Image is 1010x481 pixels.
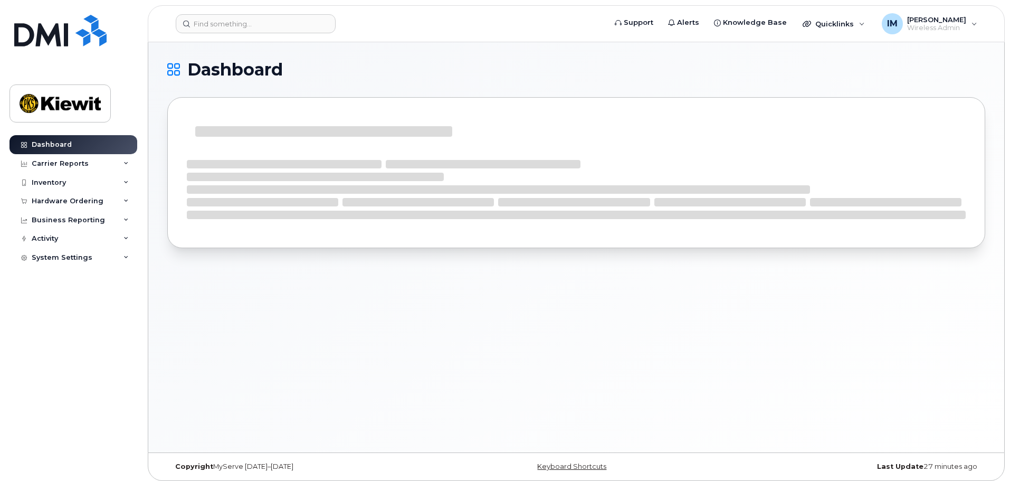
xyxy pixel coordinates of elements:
div: 27 minutes ago [712,463,985,471]
a: Keyboard Shortcuts [537,463,606,470]
strong: Last Update [877,463,923,470]
span: Dashboard [187,62,283,78]
strong: Copyright [175,463,213,470]
div: MyServe [DATE]–[DATE] [167,463,440,471]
